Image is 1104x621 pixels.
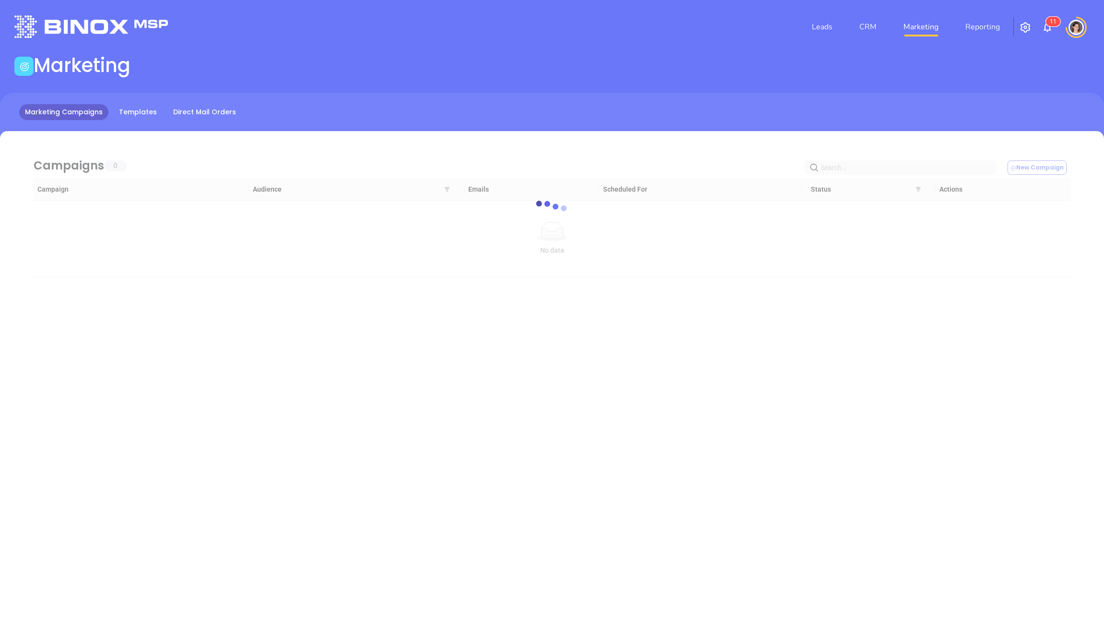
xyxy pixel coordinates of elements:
[962,17,1004,37] a: Reporting
[113,104,163,120] a: Templates
[900,17,942,37] a: Marketing
[808,17,836,37] a: Leads
[14,15,168,38] img: logo
[1042,22,1053,33] img: iconNotification
[34,54,131,77] h1: Marketing
[855,17,880,37] a: CRM
[1050,18,1053,25] span: 1
[1020,22,1031,33] img: iconSetting
[19,104,108,120] a: Marketing Campaigns
[1053,18,1057,25] span: 1
[1046,17,1060,26] sup: 11
[1068,20,1084,35] img: user
[167,104,242,120] a: Direct Mail Orders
